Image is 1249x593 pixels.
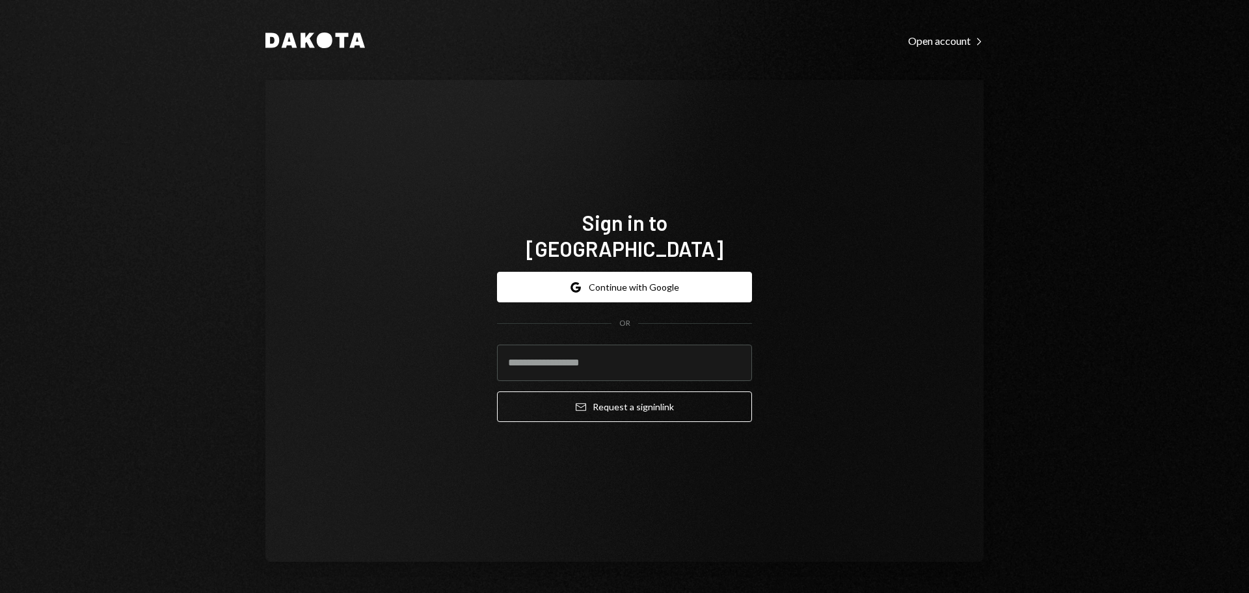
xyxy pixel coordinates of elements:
[497,272,752,302] button: Continue with Google
[908,34,984,47] div: Open account
[497,391,752,422] button: Request a signinlink
[619,318,630,329] div: OR
[908,33,984,47] a: Open account
[497,209,752,261] h1: Sign in to [GEOGRAPHIC_DATA]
